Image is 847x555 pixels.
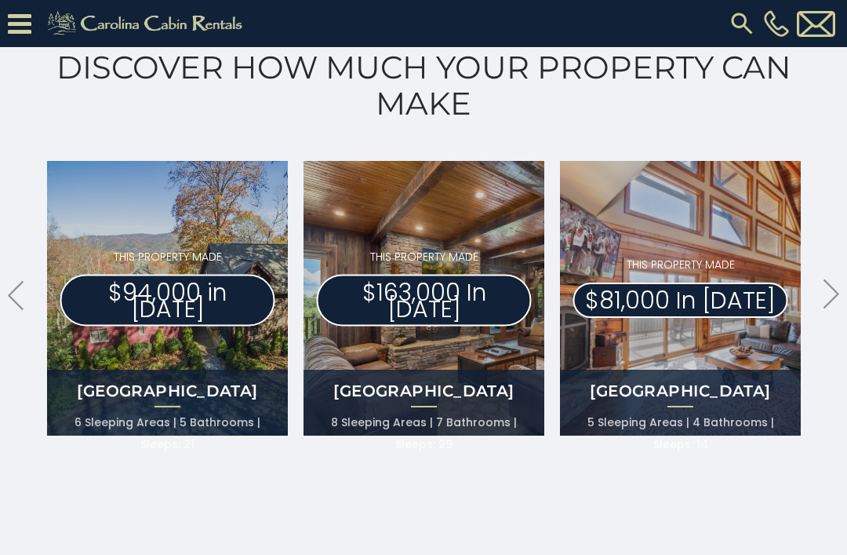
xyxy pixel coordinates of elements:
[75,411,176,433] li: 6 Sleeping Areas
[39,49,808,122] h2: Discover How Much Your Property Can Make
[587,411,689,433] li: 5 Sleeping Areas
[317,275,532,327] p: $163,000 In [DATE]
[693,411,774,433] li: 4 Bathrooms
[47,380,288,402] h4: [GEOGRAPHIC_DATA]
[573,257,788,273] p: THIS PROPERTY MADE
[180,411,260,433] li: 5 Bathrooms
[317,249,532,265] p: THIS PROPERTY MADE
[60,249,275,265] p: THIS PROPERTY MADE
[304,380,544,402] h4: [GEOGRAPHIC_DATA]
[560,380,801,402] h4: [GEOGRAPHIC_DATA]
[60,275,275,327] p: $94,000 in [DATE]
[560,161,801,436] a: THIS PROPERTY MADE $81,000 In [DATE] [GEOGRAPHIC_DATA] 5 Sleeping Areas 4 Bathrooms Sleeps: 14
[140,433,194,455] li: Sleeps: 21
[331,411,433,433] li: 8 Sleeping Areas
[728,9,756,38] img: search-regular.svg
[39,8,256,39] img: Khaki-logo.png
[436,411,517,433] li: 7 Bathrooms
[653,433,708,455] li: Sleeps: 14
[47,161,288,436] a: THIS PROPERTY MADE $94,000 in [DATE] [GEOGRAPHIC_DATA] 6 Sleeping Areas 5 Bathrooms Sleeps: 21
[395,433,453,455] li: Sleeps: 29
[760,10,793,37] a: [PHONE_NUMBER]
[304,161,544,436] a: THIS PROPERTY MADE $163,000 In [DATE] [GEOGRAPHIC_DATA] 8 Sleeping Areas 7 Bathrooms Sleeps: 29
[573,283,788,318] p: $81,000 In [DATE]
